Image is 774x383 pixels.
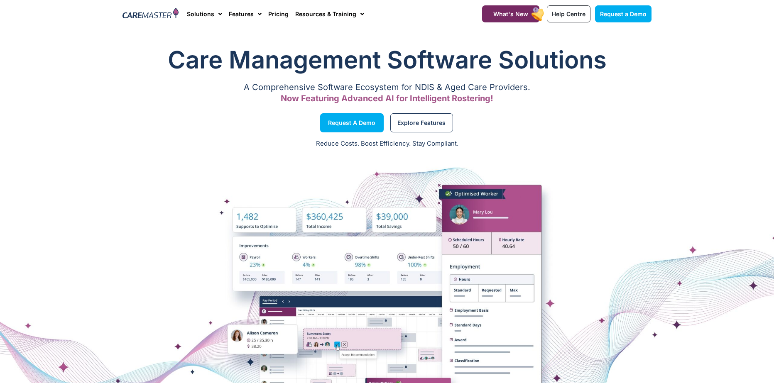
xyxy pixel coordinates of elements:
[397,121,446,125] span: Explore Features
[122,43,652,76] h1: Care Management Software Solutions
[600,10,647,17] span: Request a Demo
[122,8,179,20] img: CareMaster Logo
[552,10,585,17] span: Help Centre
[122,85,652,90] p: A Comprehensive Software Ecosystem for NDIS & Aged Care Providers.
[281,93,493,103] span: Now Featuring Advanced AI for Intelligent Rostering!
[547,5,590,22] a: Help Centre
[320,113,384,132] a: Request a Demo
[482,5,539,22] a: What's New
[390,113,453,132] a: Explore Features
[328,121,375,125] span: Request a Demo
[493,10,528,17] span: What's New
[595,5,652,22] a: Request a Demo
[5,139,769,149] p: Reduce Costs. Boost Efficiency. Stay Compliant.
